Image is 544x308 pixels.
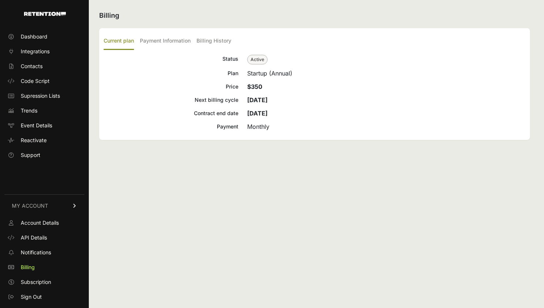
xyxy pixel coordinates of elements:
[21,293,42,301] span: Sign Out
[21,264,35,271] span: Billing
[140,33,191,50] label: Payment Information
[4,261,84,273] a: Billing
[4,194,84,217] a: MY ACCOUNT
[104,82,238,91] div: Price
[4,149,84,161] a: Support
[4,217,84,229] a: Account Details
[4,134,84,146] a: Reactivate
[104,109,238,118] div: Contract end date
[21,151,40,159] span: Support
[4,105,84,117] a: Trends
[104,33,134,50] label: Current plan
[21,219,59,227] span: Account Details
[21,63,43,70] span: Contacts
[247,110,268,117] strong: [DATE]
[21,249,51,256] span: Notifications
[247,55,268,64] span: Active
[104,96,238,104] div: Next billing cycle
[12,202,48,210] span: MY ACCOUNT
[4,291,84,303] a: Sign Out
[247,69,525,78] div: Startup (Annual)
[247,96,268,104] strong: [DATE]
[4,60,84,72] a: Contacts
[4,90,84,102] a: Supression Lists
[104,54,238,64] div: Status
[21,278,51,286] span: Subscription
[21,33,47,40] span: Dashboard
[99,10,530,21] h2: Billing
[24,12,66,16] img: Retention.com
[4,31,84,43] a: Dashboard
[21,234,47,241] span: API Details
[4,120,84,131] a: Event Details
[21,107,37,114] span: Trends
[21,77,50,85] span: Code Script
[4,247,84,258] a: Notifications
[21,48,50,55] span: Integrations
[21,122,52,129] span: Event Details
[21,137,47,144] span: Reactivate
[247,122,525,131] div: Monthly
[4,276,84,288] a: Subscription
[21,92,60,100] span: Supression Lists
[104,122,238,131] div: Payment
[4,75,84,87] a: Code Script
[4,46,84,57] a: Integrations
[4,232,84,244] a: API Details
[197,33,231,50] label: Billing History
[104,69,238,78] div: Plan
[247,83,262,90] strong: $350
